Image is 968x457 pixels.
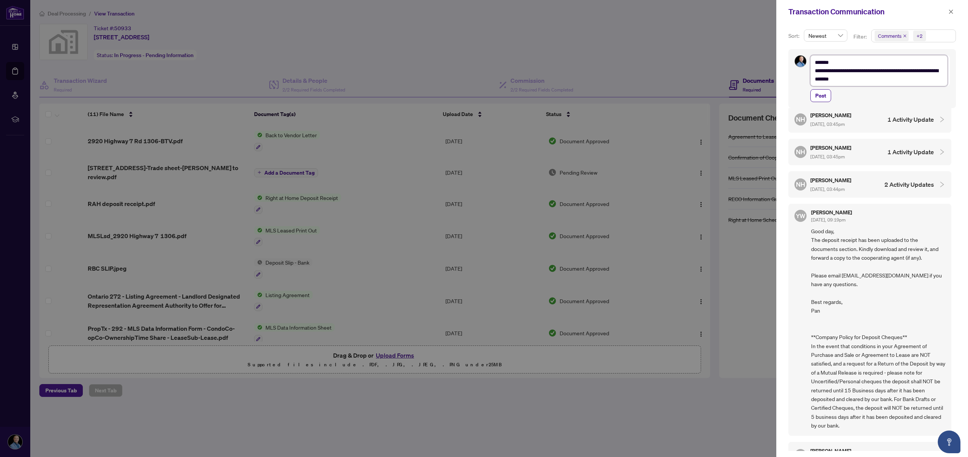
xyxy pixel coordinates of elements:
span: [DATE], 03:45pm [810,154,845,160]
div: NH[PERSON_NAME] [DATE], 03:45pm1 Activity Update [788,106,951,133]
h5: [PERSON_NAME] [810,111,852,119]
h5: [PERSON_NAME] [810,143,852,152]
h4: 1 Activity Update [887,147,934,156]
h4: 1 Activity Update [887,115,934,124]
h4: 2 Activity Updates [884,180,934,189]
div: NH[PERSON_NAME] [DATE], 03:44pm2 Activity Updates [788,171,951,198]
div: +2 [917,32,923,40]
span: Comments [878,32,901,40]
span: YW [796,211,805,220]
span: collapsed [939,116,945,123]
button: Post [810,89,831,102]
button: Open asap [938,431,960,453]
span: [DATE], 03:45pm [810,121,845,127]
span: collapsed [939,149,945,155]
img: Profile Icon [795,56,806,67]
span: [DATE], 09:19pm [811,217,845,223]
span: [DATE], 03:44pm [810,186,845,192]
h5: [PERSON_NAME] [810,446,852,455]
span: Newest [808,30,843,41]
span: collapsed [939,181,945,188]
h5: [PERSON_NAME] [811,210,852,215]
p: Sort: [788,32,801,40]
div: Transaction Communication [788,6,946,17]
span: Post [815,90,826,102]
span: close [903,34,907,38]
span: Good day, The deposit receipt has been uploaded to the documents section. Kindly download and rev... [811,227,945,430]
span: NH [796,115,805,124]
span: NH [796,180,805,189]
p: Filter: [853,33,868,41]
span: Comments [875,31,909,41]
div: NH[PERSON_NAME] [DATE], 03:45pm1 Activity Update [788,139,951,165]
span: NH [796,147,805,157]
h5: [PERSON_NAME] [810,176,852,184]
span: close [948,9,954,14]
